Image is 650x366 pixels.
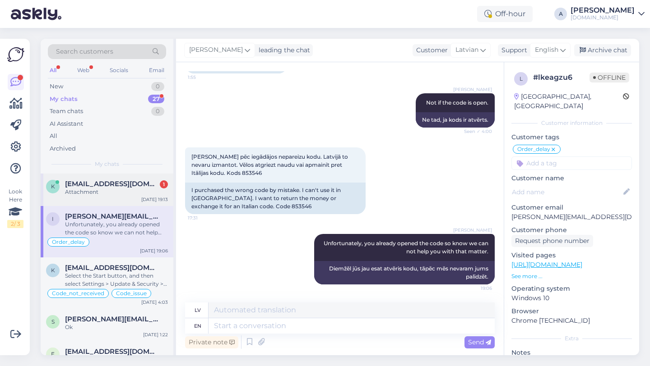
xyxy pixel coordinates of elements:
[7,220,23,228] div: 2 / 3
[48,64,58,76] div: All
[511,251,632,260] p: Visited pages
[75,64,91,76] div: Web
[533,72,590,83] div: # lkeagzu6
[65,323,168,331] div: Ok
[255,46,310,55] div: leading the chat
[7,46,24,63] img: Askly Logo
[511,235,593,247] div: Request phone number
[151,107,164,116] div: 0
[50,132,57,141] div: All
[65,315,159,323] span: sergei.vsl@gmail.com
[511,133,632,142] p: Customer tags
[511,316,632,325] p: Chrome [TECHNICAL_ID]
[188,74,222,81] span: 1:55
[160,180,168,188] div: 1
[65,264,159,272] span: kallekenk1@outlook.com
[51,351,55,357] span: e
[453,86,492,93] span: [PERSON_NAME]
[50,82,63,91] div: New
[426,99,488,106] span: Not if the code is open.
[511,307,632,316] p: Browser
[7,188,23,228] div: Look Here
[108,64,130,76] div: Socials
[314,261,495,284] div: Diemžēl jūs jau esat atvēris kodu, tāpēc mēs nevaram jums palīdzēt.
[498,46,527,55] div: Support
[514,92,623,111] div: [GEOGRAPHIC_DATA], [GEOGRAPHIC_DATA]
[416,112,495,128] div: Ne tad, ja kods ir atvērts.
[413,46,448,55] div: Customer
[571,7,635,14] div: [PERSON_NAME]
[52,215,54,222] span: i
[511,272,632,280] p: See more ...
[571,7,645,21] a: [PERSON_NAME][DOMAIN_NAME]
[151,82,164,91] div: 0
[574,44,631,56] div: Archive chat
[511,348,632,357] p: Notes
[116,291,147,296] span: Code_issue
[52,291,104,296] span: Code_not_received
[511,203,632,212] p: Customer email
[517,146,550,152] span: Order_delay
[520,75,523,82] span: l
[458,285,492,292] span: 19:06
[65,220,168,237] div: Unfortunately, you already opened the code so know we can not help you with that matter.
[185,336,238,348] div: Private note
[189,45,243,55] span: [PERSON_NAME]
[65,272,168,288] div: Select the Start button, and then select Settings > Update & Security > Activation.
[535,45,558,55] span: English
[453,227,492,233] span: [PERSON_NAME]
[65,188,168,196] div: Attachment
[458,128,492,135] span: Seen ✓ 4:00
[148,95,164,104] div: 27
[511,284,632,293] p: Operating system
[141,196,168,203] div: [DATE] 19:13
[324,240,490,255] span: Unfortunately, you already opened the code so know we can not help you with that matter.
[571,14,635,21] div: [DOMAIN_NAME]
[147,64,166,76] div: Email
[477,6,533,22] div: Off-hour
[511,174,632,183] p: Customer name
[56,47,113,56] span: Search customers
[65,348,159,356] span: elvi.larka@gmail.com
[188,215,222,221] span: 17:31
[455,45,478,55] span: Latvian
[52,239,85,245] span: Order_delay
[65,180,159,188] span: kortenodcc@gmail.com
[50,95,78,104] div: My chats
[195,302,201,318] div: lv
[590,73,629,82] span: Offline
[50,107,83,116] div: Team chats
[468,338,491,346] span: Send
[95,160,119,168] span: My chats
[511,156,632,170] input: Add a tag
[51,318,55,325] span: s
[511,119,632,127] div: Customer information
[50,144,76,153] div: Archived
[511,293,632,303] p: Windows 10
[51,267,55,274] span: k
[143,331,168,338] div: [DATE] 1:22
[185,183,366,214] div: I purchased the wrong code by mistake. I can't use it in [GEOGRAPHIC_DATA]. I want to return the ...
[140,247,168,254] div: [DATE] 19:06
[65,212,159,220] span: inga-kun@inbox.lv
[511,261,582,269] a: [URL][DOMAIN_NAME]
[511,334,632,343] div: Extra
[511,212,632,222] p: [PERSON_NAME][EMAIL_ADDRESS][DOMAIN_NAME]
[554,8,567,20] div: A
[191,153,349,176] span: [PERSON_NAME] pēc iegādājos nepareizu kodu. Latvijā to nevaru izmantot. Vēlos atgriezt naudu vai ...
[512,187,622,197] input: Add name
[50,119,83,128] div: AI Assistant
[194,318,201,334] div: en
[141,299,168,306] div: [DATE] 4:03
[511,225,632,235] p: Customer phone
[51,183,55,190] span: k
